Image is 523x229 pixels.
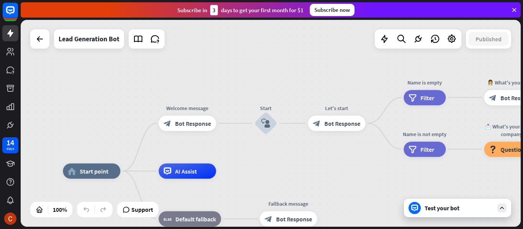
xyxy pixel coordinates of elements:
[163,215,172,223] i: block_fallback
[425,204,494,212] div: Test your bot
[489,94,497,101] i: block_bot_response
[163,120,171,127] i: block_bot_response
[2,137,18,153] a: 14 days
[420,145,434,153] span: Filter
[177,5,304,15] div: Subscribe in days to get your first month for $1
[420,94,434,101] span: Filter
[489,145,497,153] i: block_question
[254,200,323,208] div: Fallback message
[302,104,371,112] div: Let's start
[153,104,222,112] div: Welcome message
[398,78,451,86] div: Name is empty
[51,203,69,216] div: 100%
[210,5,218,15] div: 3
[6,3,29,26] button: Open LiveChat chat widget
[7,139,14,146] div: 14
[7,146,14,151] div: days
[276,215,312,223] span: Bot Response
[243,104,289,112] div: Start
[398,130,451,138] div: Name is not empty
[80,167,108,175] span: Start point
[175,167,197,175] span: AI Assist
[175,120,211,127] span: Bot Response
[175,215,216,223] span: Default fallback
[310,4,355,16] div: Subscribe now
[68,167,76,175] i: home_2
[265,215,272,223] i: block_bot_response
[409,94,417,101] i: filter
[59,29,119,49] div: Lead Generation Bot
[313,120,320,127] i: block_bot_response
[261,119,270,128] i: block_user_input
[324,120,360,127] span: Bot Response
[131,203,153,216] span: Support
[469,32,508,46] button: Published
[409,145,417,153] i: filter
